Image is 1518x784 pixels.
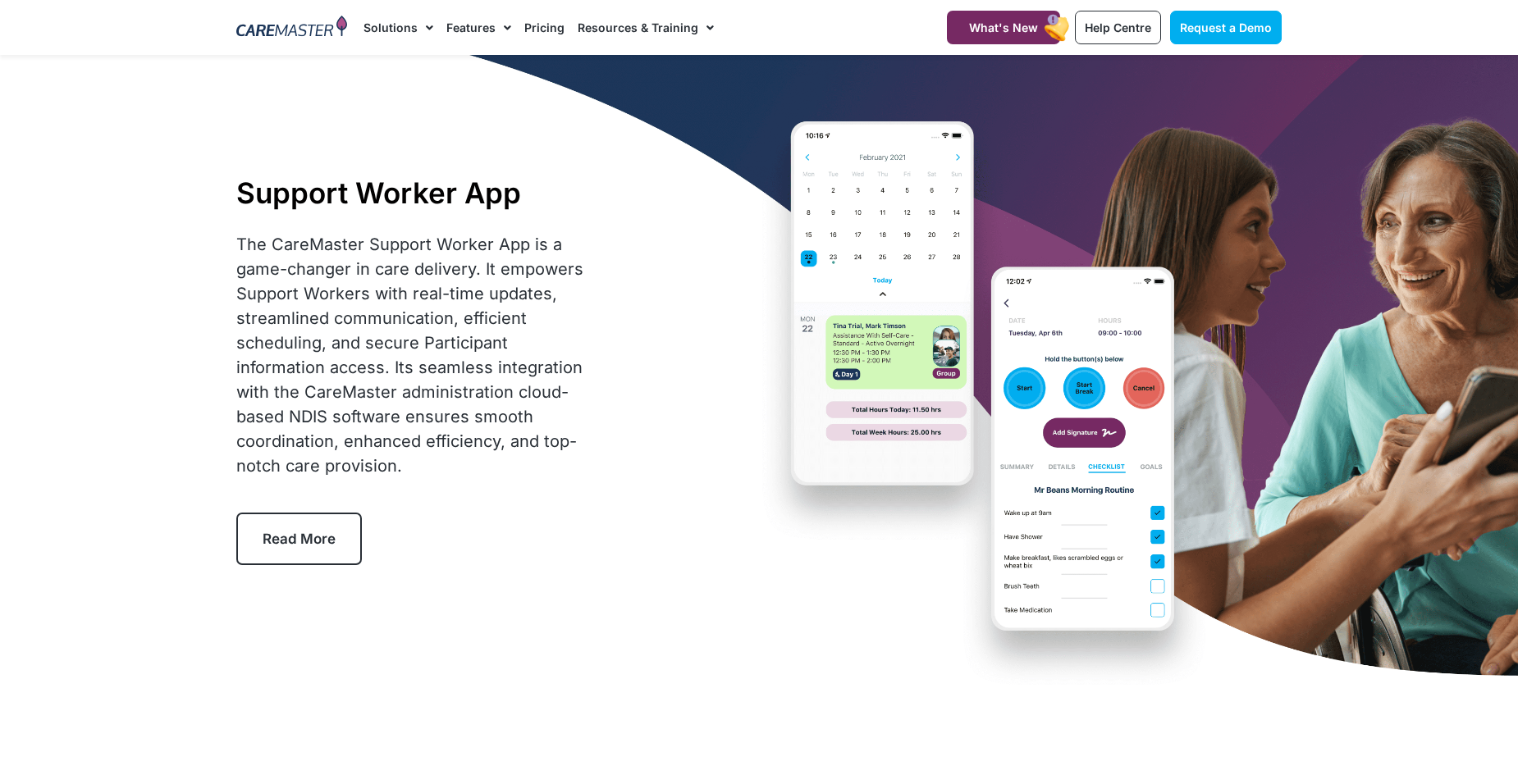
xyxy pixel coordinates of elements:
img: CareMaster Logo [236,16,347,40]
a: What's New [947,11,1060,44]
a: Help Centre [1075,11,1161,44]
span: Help Centre [1085,21,1151,34]
div: The CareMaster Support Worker App is a game-changer in care delivery. It empowers Support Workers... [236,232,592,478]
span: Request a Demo [1180,21,1272,34]
a: Request a Demo [1170,11,1282,44]
span: What's New [969,21,1038,34]
span: Read More [263,531,336,547]
a: Read More [236,513,362,565]
h1: Support Worker App [236,175,592,210]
